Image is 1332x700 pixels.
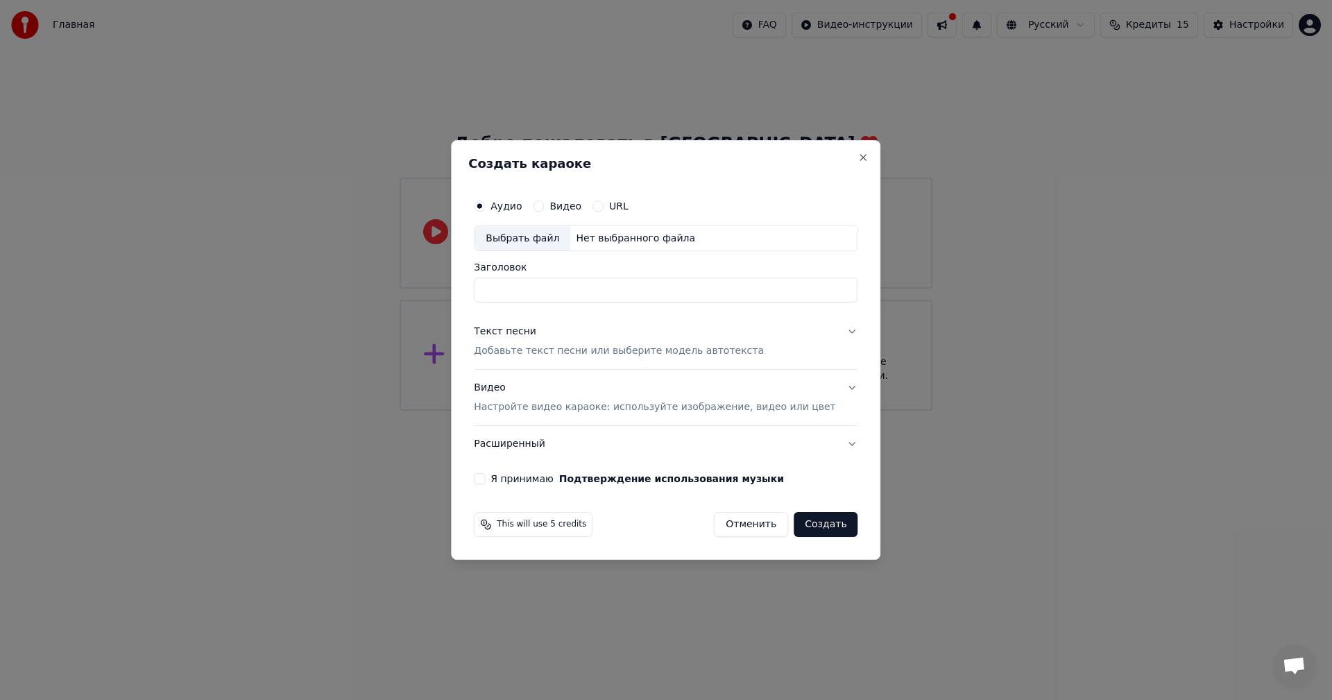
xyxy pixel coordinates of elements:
label: Видео [549,201,581,211]
div: Видео [474,382,835,415]
div: Нет выбранного файла [570,232,701,246]
button: Я принимаю [559,474,784,484]
button: Расширенный [474,426,857,462]
button: ВидеоНастройте видео караоке: используйте изображение, видео или цвет [474,370,857,426]
label: Заголовок [474,263,857,273]
div: Текст песни [474,325,536,339]
button: Создать [794,512,857,537]
p: Добавьте текст песни или выберите модель автотекста [474,345,764,359]
button: Текст песниДобавьте текст песни или выберите модель автотекста [474,314,857,370]
span: This will use 5 credits [497,519,586,530]
label: URL [609,201,629,211]
div: Выбрать файл [475,226,570,251]
h2: Создать караоке [468,157,863,170]
p: Настройте видео караоке: используйте изображение, видео или цвет [474,400,835,414]
label: Я принимаю [490,474,784,484]
label: Аудио [490,201,522,211]
button: Отменить [714,512,788,537]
